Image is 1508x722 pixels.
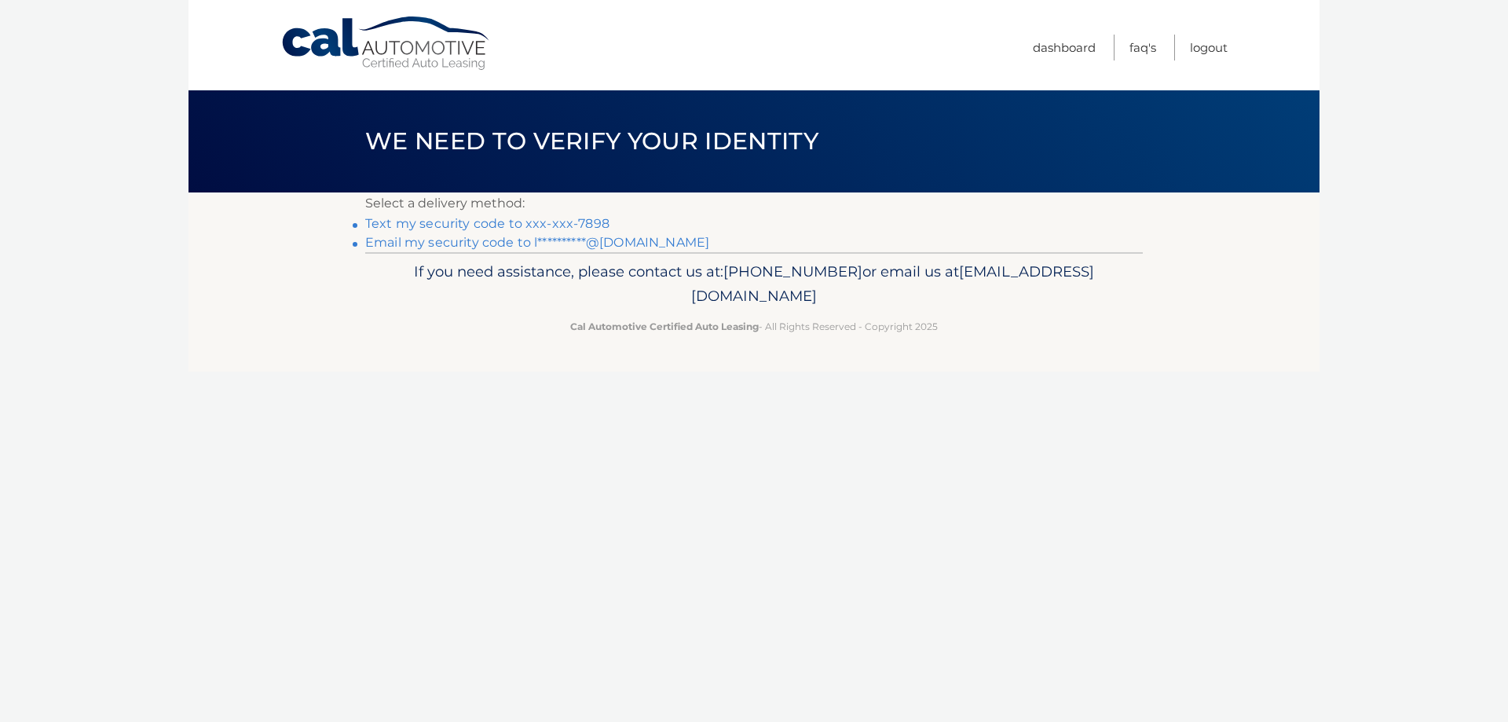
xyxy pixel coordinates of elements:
strong: Cal Automotive Certified Auto Leasing [570,321,759,332]
a: Logout [1190,35,1228,60]
p: - All Rights Reserved - Copyright 2025 [375,318,1133,335]
span: [PHONE_NUMBER] [723,262,862,280]
a: Text my security code to xxx-xxx-7898 [365,216,609,231]
span: We need to verify your identity [365,126,818,156]
a: FAQ's [1129,35,1156,60]
a: Dashboard [1033,35,1096,60]
a: Cal Automotive [280,16,492,71]
p: Select a delivery method: [365,192,1143,214]
p: If you need assistance, please contact us at: or email us at [375,259,1133,310]
a: Email my security code to l**********@[DOMAIN_NAME] [365,235,709,250]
